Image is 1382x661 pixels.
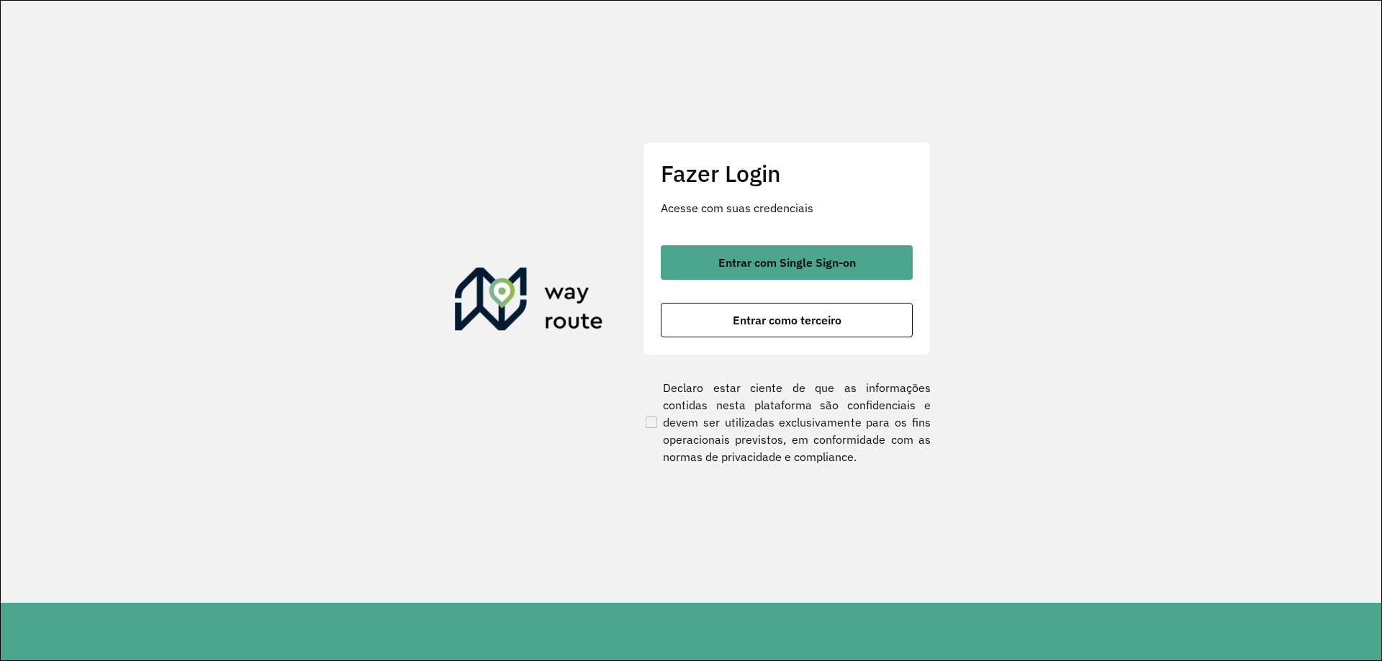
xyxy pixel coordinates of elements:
span: Entrar com Single Sign-on [718,257,856,268]
span: Entrar como terceiro [733,314,841,326]
h2: Fazer Login [661,160,913,187]
button: button [661,303,913,337]
img: Roteirizador AmbevTech [455,268,603,337]
button: button [661,245,913,280]
label: Declaro estar ciente de que as informações contidas nesta plataforma são confidenciais e devem se... [643,379,931,465]
p: Acesse com suas credenciais [661,199,913,216]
